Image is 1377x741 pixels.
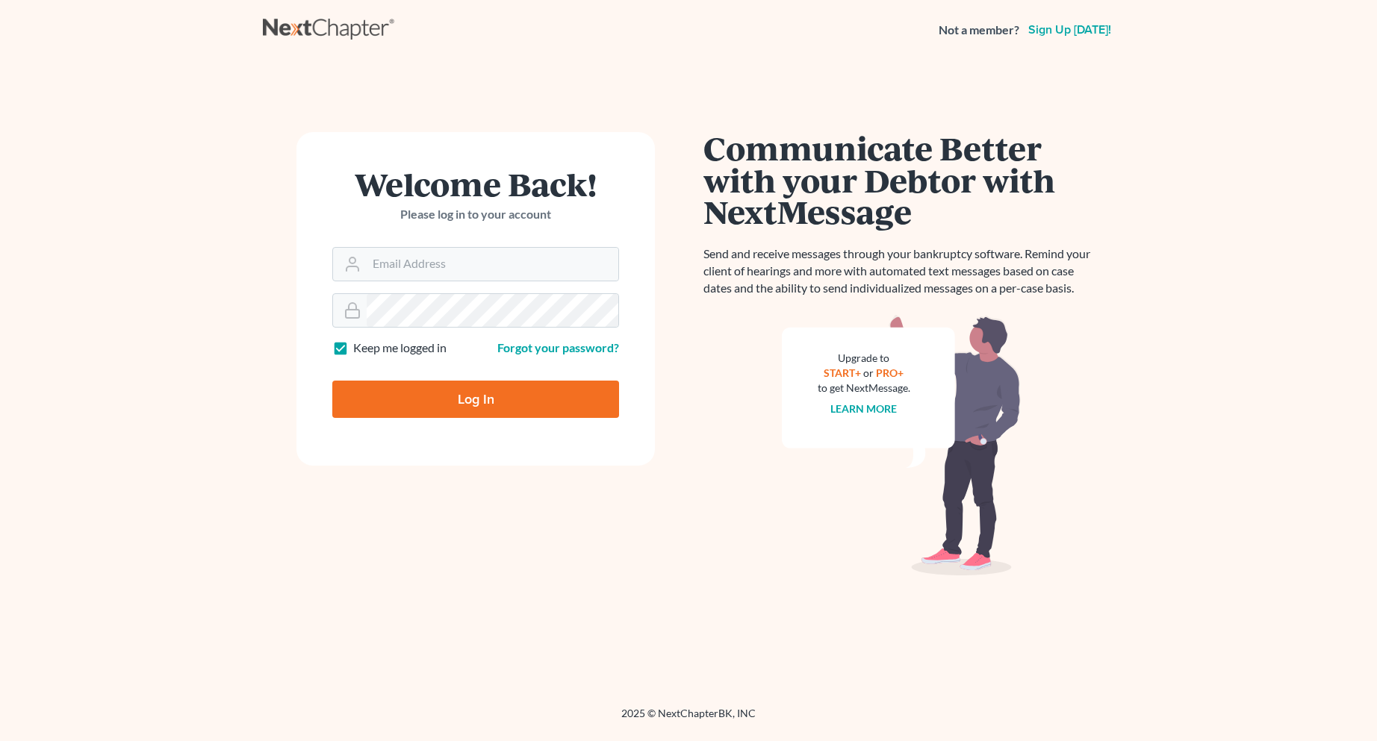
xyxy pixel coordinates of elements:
[703,132,1099,228] h1: Communicate Better with your Debtor with NextMessage
[332,381,619,418] input: Log In
[939,22,1019,39] strong: Not a member?
[818,351,910,366] div: Upgrade to
[824,366,862,379] a: START+
[877,366,904,379] a: PRO+
[782,315,1021,576] img: nextmessage_bg-59042aed3d76b12b5cd301f8e5b87938c9018125f34e5fa2b7a6b67550977c72.svg
[703,246,1099,297] p: Send and receive messages through your bankruptcy software. Remind your client of hearings and mo...
[332,206,619,223] p: Please log in to your account
[332,168,619,200] h1: Welcome Back!
[1025,24,1114,36] a: Sign up [DATE]!
[497,340,619,354] a: Forgot your password?
[353,340,447,357] label: Keep me logged in
[831,402,898,415] a: Learn more
[864,366,874,379] span: or
[367,248,618,281] input: Email Address
[263,706,1114,733] div: 2025 © NextChapterBK, INC
[818,381,910,395] div: to get NextMessage.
